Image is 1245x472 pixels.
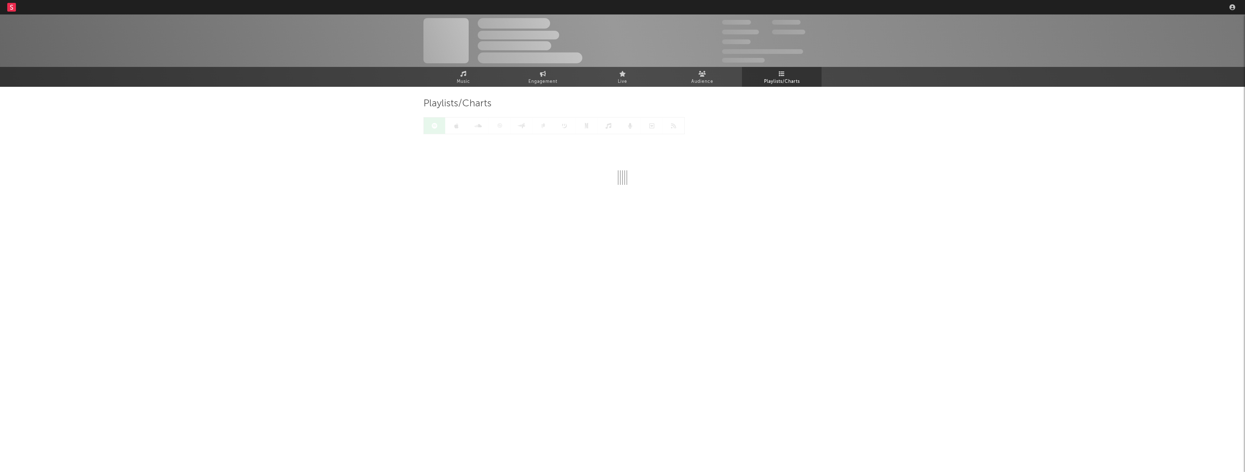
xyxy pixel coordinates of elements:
[772,30,805,34] span: 1.000.000
[764,77,800,86] span: Playlists/Charts
[722,49,803,54] span: 50.000.000 Monthly Listeners
[503,67,583,87] a: Engagement
[722,30,759,34] span: 50.000.000
[772,20,801,25] span: 100.000
[618,77,627,86] span: Live
[583,67,662,87] a: Live
[722,39,751,44] span: 100.000
[662,67,742,87] a: Audience
[423,67,503,87] a: Music
[423,99,491,108] span: Playlists/Charts
[457,77,470,86] span: Music
[691,77,713,86] span: Audience
[742,67,822,87] a: Playlists/Charts
[722,58,765,63] span: Jump Score: 85.0
[528,77,557,86] span: Engagement
[722,20,751,25] span: 300.000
